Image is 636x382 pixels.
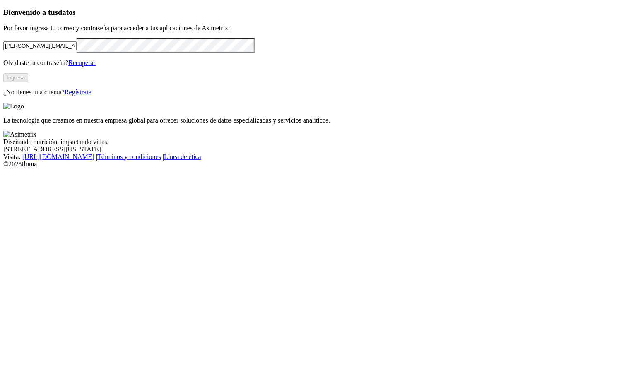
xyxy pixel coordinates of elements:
[3,8,633,17] h3: Bienvenido a tus
[3,59,633,67] p: Olvidaste tu contraseña?
[3,24,633,32] p: Por favor ingresa tu correo y contraseña para acceder a tus aplicaciones de Asimetrix:
[3,153,633,161] div: Visita : | |
[3,146,633,153] div: [STREET_ADDRESS][US_STATE].
[65,89,92,96] a: Regístrate
[3,131,36,138] img: Asimetrix
[3,138,633,146] div: Diseñando nutrición, impactando vidas.
[3,41,77,50] input: Tu correo
[3,73,28,82] button: Ingresa
[3,117,633,124] p: La tecnología que creamos en nuestra empresa global para ofrecer soluciones de datos especializad...
[164,153,201,160] a: Línea de ética
[97,153,161,160] a: Términos y condiciones
[58,8,76,17] span: datos
[68,59,96,66] a: Recuperar
[22,153,94,160] a: [URL][DOMAIN_NAME]
[3,161,633,168] div: © 2025 Iluma
[3,103,24,110] img: Logo
[3,89,633,96] p: ¿No tienes una cuenta?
